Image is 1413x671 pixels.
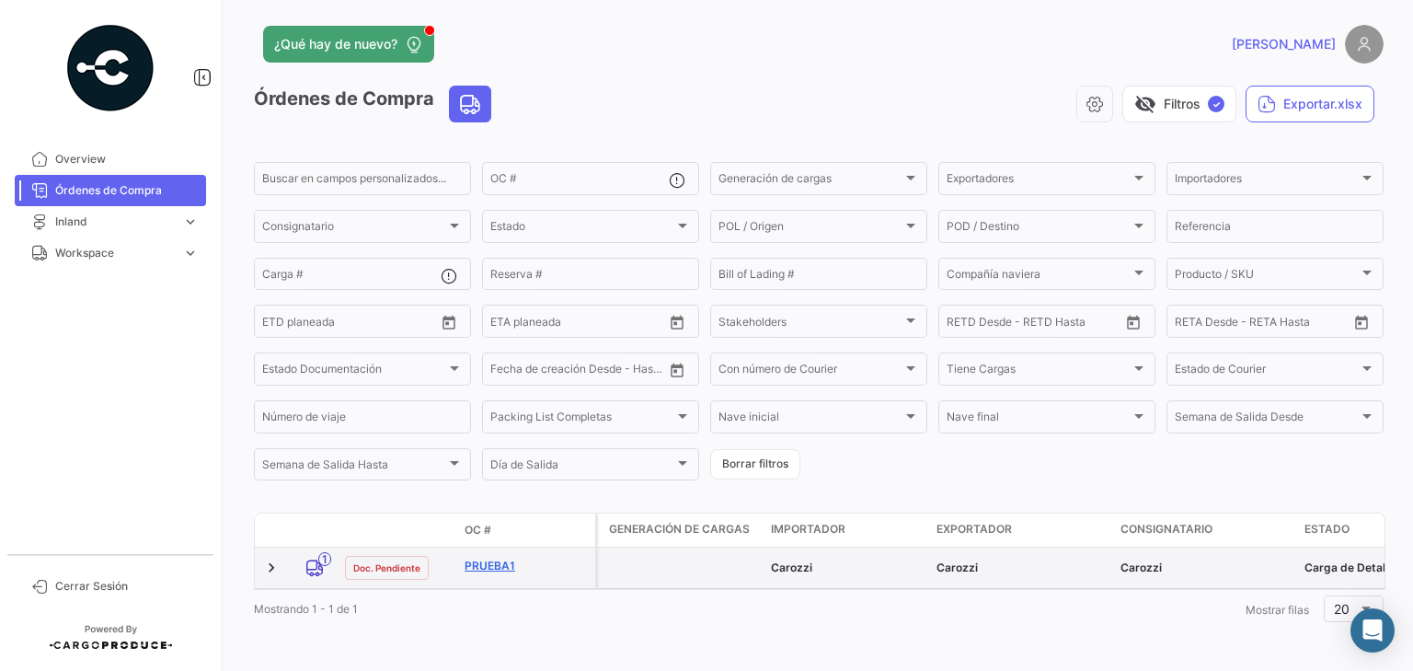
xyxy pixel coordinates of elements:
[1122,86,1236,122] button: visibility_offFiltros✓
[718,223,902,236] span: POL / Origen
[771,561,812,574] span: Carozzi
[947,413,1131,426] span: Nave final
[936,521,1012,538] span: Exportador
[947,223,1131,236] span: POD / Destino
[1221,318,1304,330] input: Hasta
[1175,271,1359,283] span: Producto / SKU
[609,521,750,538] span: Generación de cargas
[490,461,674,474] span: Día de Salida
[947,365,1131,378] span: Tiene Cargas
[182,245,199,261] span: expand_more
[55,151,199,168] span: Overview
[182,214,199,230] span: expand_more
[536,365,619,378] input: Hasta
[663,356,691,384] button: Open calendar
[771,521,845,538] span: Importador
[490,413,674,426] span: Packing List Completas
[1246,603,1309,617] span: Mostrar filas
[490,223,674,236] span: Estado
[292,523,338,538] datatable-header-cell: Modo de Transporte
[465,522,491,538] span: OC #
[1232,35,1336,53] span: [PERSON_NAME]
[1350,608,1395,653] div: Abrir Intercom Messenger
[465,558,588,574] a: Prueba1
[1175,318,1208,330] input: Desde
[64,22,156,114] img: powered-by.png
[718,413,902,426] span: Nave inicial
[254,86,497,122] h3: Órdenes de Compra
[947,271,1131,283] span: Compañía naviera
[55,182,199,199] span: Órdenes de Compra
[262,223,446,236] span: Consignatario
[55,578,199,595] span: Cerrar Sesión
[15,175,206,206] a: Órdenes de Compra
[262,318,295,330] input: Desde
[1345,25,1384,64] img: placeholder-user.png
[764,514,929,547] datatable-header-cell: Importador
[929,514,1113,547] datatable-header-cell: Exportador
[710,449,800,480] button: Borrar filtros
[718,318,902,330] span: Stakeholders
[1175,175,1359,188] span: Importadores
[1120,308,1147,336] button: Open calendar
[1246,86,1374,122] button: Exportar.xlsx
[1304,521,1350,538] span: Estado
[1134,93,1156,115] span: visibility_off
[1208,96,1224,112] span: ✓
[947,175,1131,188] span: Exportadores
[55,214,175,230] span: Inland
[936,561,978,574] span: Carozzi
[338,523,457,538] datatable-header-cell: Estado Doc.
[262,559,281,577] a: Expand/Collapse Row
[598,514,764,547] datatable-header-cell: Generación de cargas
[1175,365,1359,378] span: Estado de Courier
[262,365,446,378] span: Estado Documentación
[318,552,331,566] span: 1
[450,87,490,121] button: Land
[254,602,358,616] span: Mostrando 1 - 1 de 1
[993,318,1075,330] input: Hasta
[1120,561,1162,574] span: Carozzi
[435,308,463,336] button: Open calendar
[1120,521,1212,538] span: Consignatario
[55,245,175,261] span: Workspace
[263,26,434,63] button: ¿Qué hay de nuevo?
[718,365,902,378] span: Con número de Courier
[536,318,619,330] input: Hasta
[1334,601,1350,617] span: 20
[1113,514,1297,547] datatable-header-cell: Consignatario
[490,318,523,330] input: Desde
[353,561,420,575] span: Doc. Pendiente
[262,461,446,474] span: Semana de Salida Hasta
[457,515,595,546] datatable-header-cell: OC #
[308,318,391,330] input: Hasta
[1348,308,1375,336] button: Open calendar
[274,35,397,53] span: ¿Qué hay de nuevo?
[947,318,980,330] input: Desde
[718,175,902,188] span: Generación de cargas
[490,365,523,378] input: Desde
[15,144,206,175] a: Overview
[1175,413,1359,426] span: Semana de Salida Desde
[663,308,691,336] button: Open calendar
